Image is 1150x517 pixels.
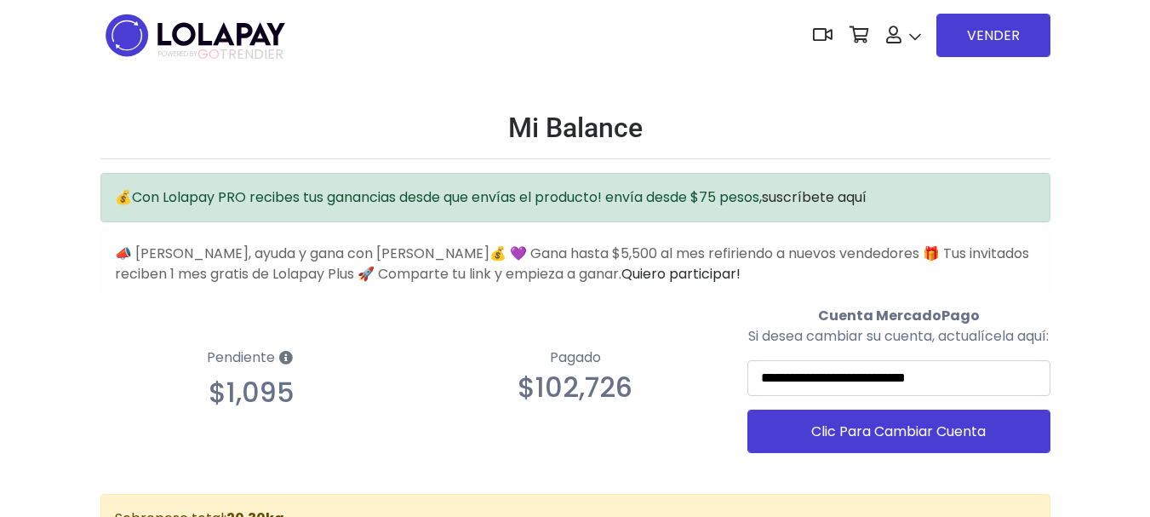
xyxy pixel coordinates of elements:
[747,410,1050,453] button: Clic Para Cambiar Cuenta
[818,306,980,325] b: Cuenta MercadoPago
[100,376,403,409] p: $1,095
[762,187,867,207] a: suscríbete aquí
[100,343,403,373] p: Pendiente
[100,9,290,62] img: logo
[158,47,283,62] span: TRENDIER
[115,187,867,207] span: 💰Con Lolapay PRO recibes tus ganancias desde que envías el producto! envía desde $75 pesos,
[197,44,220,64] span: GO
[100,112,1050,144] h2: Mi Balance
[621,264,741,284] a: Quiero participar!
[747,326,1050,347] p: Si desea cambiar su cuenta, actualícela aquí:
[936,14,1050,57] a: VENDER
[424,348,727,368] p: Pagado
[115,244,1029,284] span: 📣 [PERSON_NAME], ayuda y gana con [PERSON_NAME]💰 💜 Gana hasta $5,500 al mes refiriendo a nuevos v...
[158,49,197,59] span: POWERED BY
[424,371,727,404] p: $102,726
